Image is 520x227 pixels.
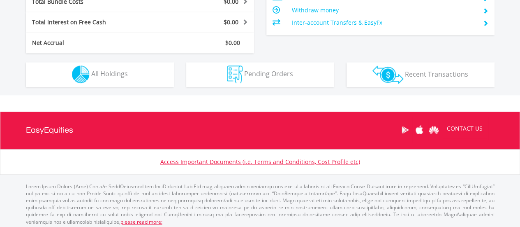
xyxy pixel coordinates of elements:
[26,112,73,149] a: EasyEquities
[120,218,162,225] a: please read more:
[412,117,427,143] a: Apple
[372,66,403,84] img: transactions-zar-wht.png
[26,18,159,26] div: Total Interest on Free Cash
[427,117,441,143] a: Huawei
[227,66,243,83] img: pending_instructions-wht.png
[244,69,293,78] span: Pending Orders
[186,62,334,87] button: Pending Orders
[26,62,174,87] button: All Holdings
[441,117,488,140] a: CONTACT US
[225,39,240,47] span: $0.00
[224,18,238,26] span: $0.00
[26,39,159,47] div: Net Accrual
[405,69,468,78] span: Recent Transactions
[347,62,495,87] button: Recent Transactions
[72,66,90,83] img: holdings-wht.png
[91,69,128,78] span: All Holdings
[291,4,476,16] td: Withdraw money
[291,16,476,29] td: Inter-account Transfers & EasyFx
[26,183,495,225] p: Lorem Ipsum Dolors (Ame) Con a/e SeddOeiusmod tem InciDiduntut Lab Etd mag aliquaen admin veniamq...
[398,117,412,143] a: Google Play
[160,158,360,166] a: Access Important Documents (i.e. Terms and Conditions, Cost Profile etc)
